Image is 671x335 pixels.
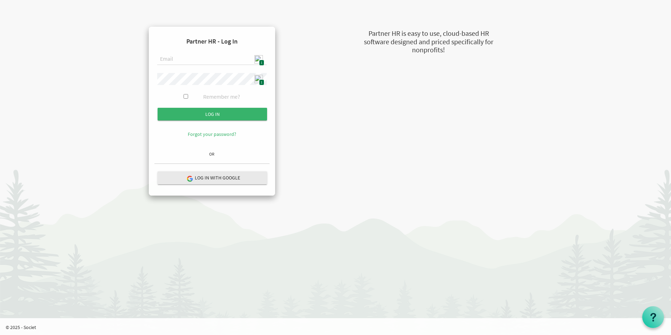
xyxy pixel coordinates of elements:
div: software designed and priced specifically for [328,37,529,47]
h6: OR [154,152,270,156]
div: nonprofits! [328,45,529,55]
input: Log in [158,108,267,120]
a: Forgot your password? [188,131,236,137]
button: Log in with Google [158,171,267,184]
img: google-logo.png [186,175,193,182]
img: npw-badge-icon.svg [254,75,263,83]
p: © 2025 - Societ [6,324,671,331]
span: 1 [259,60,264,66]
span: 1 [259,79,264,85]
label: Remember me? [203,93,240,101]
h4: Partner HR - Log In [154,32,270,51]
img: npw-badge-icon.svg [254,55,263,64]
input: Email [157,53,267,65]
div: Partner HR is easy to use, cloud-based HR [328,28,529,39]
